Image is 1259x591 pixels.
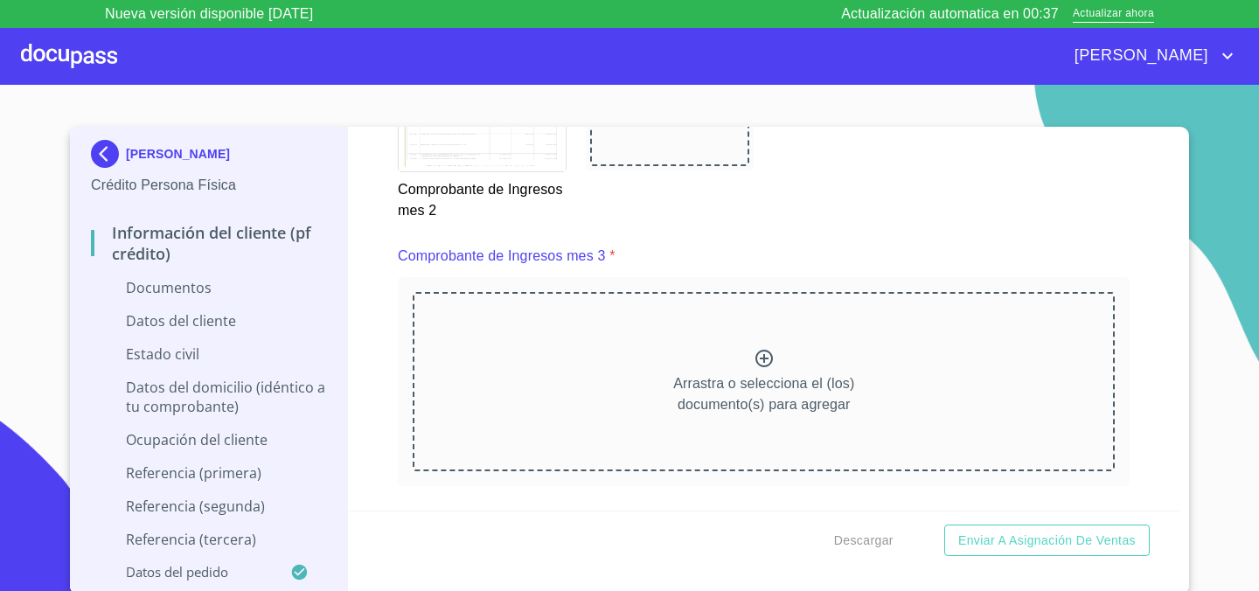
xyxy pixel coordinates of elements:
[91,175,326,196] p: Crédito Persona Física
[1061,42,1217,70] span: [PERSON_NAME]
[958,530,1136,552] span: Enviar a Asignación de Ventas
[398,246,605,267] p: Comprobante de Ingresos mes 3
[91,563,290,581] p: Datos del pedido
[91,278,326,297] p: Documentos
[91,140,126,168] img: Docupass spot blue
[673,373,854,415] p: Arrastra o selecciona el (los) documento(s) para agregar
[1061,42,1238,70] button: account of current user
[91,463,326,483] p: Referencia (primera)
[91,497,326,516] p: Referencia (segunda)
[91,222,326,264] p: Información del cliente (PF crédito)
[398,172,565,221] p: Comprobante de Ingresos mes 2
[827,525,901,557] button: Descargar
[126,147,230,161] p: [PERSON_NAME]
[834,530,894,552] span: Descargar
[91,430,326,449] p: Ocupación del Cliente
[91,140,326,175] div: [PERSON_NAME]
[91,530,326,549] p: Referencia (tercera)
[944,525,1150,557] button: Enviar a Asignación de Ventas
[91,378,326,416] p: Datos del domicilio (idéntico a tu comprobante)
[1073,5,1154,24] span: Actualizar ahora
[105,3,313,24] p: Nueva versión disponible [DATE]
[91,311,326,330] p: Datos del cliente
[91,344,326,364] p: Estado Civil
[841,3,1059,24] p: Actualización automatica en 00:37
